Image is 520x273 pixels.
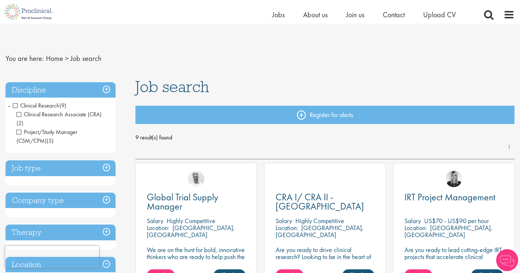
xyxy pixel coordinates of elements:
h3: Discipline [6,82,116,98]
span: Location: [276,223,298,232]
p: [GEOGRAPHIC_DATA], [GEOGRAPHIC_DATA] [147,223,235,239]
p: Highly Competitive [295,216,344,225]
a: About us [303,10,328,19]
p: Highly Competitive [167,216,215,225]
span: Location: [147,223,169,232]
a: Register for alerts [135,106,514,124]
img: Chatbot [496,249,518,271]
span: Global Trial Supply Manager [147,191,218,212]
span: Job search [70,54,101,63]
span: Job search [135,77,209,97]
span: > [65,54,69,63]
span: 9 result(s) found [135,132,514,143]
p: US$70 - US$90 per hour [424,216,489,225]
iframe: reCAPTCHA [5,246,99,268]
span: (2) [17,119,23,127]
span: Clinical Research [13,102,66,109]
span: Project/Study Manager (CSM/CPM) [17,128,77,145]
span: IRT Project Management [404,191,495,203]
span: (5) [47,137,54,145]
a: Contact [383,10,405,19]
span: Salary [147,216,163,225]
span: Clinical Research Associate (CRA) [17,110,102,118]
span: Clinical Research Associate (CRA) [17,110,102,127]
a: Jobs [272,10,285,19]
a: 1 [504,143,514,152]
a: Global Trial Supply Manager [147,193,246,211]
a: Upload CV [423,10,456,19]
p: [GEOGRAPHIC_DATA], [GEOGRAPHIC_DATA] [276,223,364,239]
p: [GEOGRAPHIC_DATA], [GEOGRAPHIC_DATA] [404,223,492,239]
img: Joshua Bye [188,171,204,187]
span: CRA I/ CRA II - [GEOGRAPHIC_DATA] [276,191,364,212]
span: Salary [404,216,421,225]
a: IRT Project Management [404,193,503,202]
span: Clinical Research [13,102,59,109]
span: You are here: [6,54,44,63]
p: Are you ready to lead cutting-edge IRT projects that accelerate clinical breakthroughs in biotech? [404,246,503,267]
h3: Therapy [6,225,116,240]
h3: Company type [6,193,116,208]
span: Location: [404,223,427,232]
span: - [8,100,10,111]
a: Join us [346,10,364,19]
a: CRA I/ CRA II - [GEOGRAPHIC_DATA] [276,193,374,211]
img: Janelle Jones [446,171,462,187]
span: (9) [59,102,66,109]
a: breadcrumb link [46,54,63,63]
h3: Job type [6,160,116,176]
span: Salary [276,216,292,225]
